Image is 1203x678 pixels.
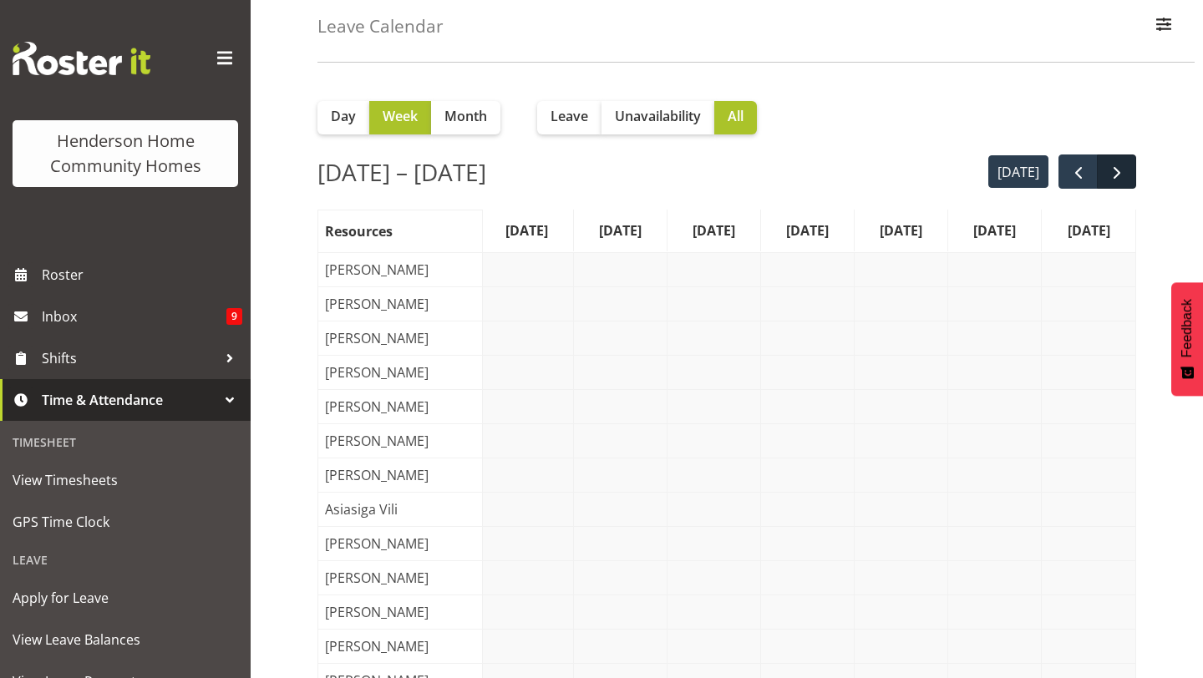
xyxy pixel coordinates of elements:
span: [PERSON_NAME] [322,397,432,417]
button: prev [1058,154,1098,189]
button: Feedback - Show survey [1171,282,1203,396]
h2: [DATE] – [DATE] [317,154,486,190]
div: Henderson Home Community Homes [29,129,221,179]
span: 9 [226,308,242,325]
h4: Leave Calendar [317,17,444,36]
button: Unavailability [601,101,714,134]
a: GPS Time Clock [4,501,246,543]
a: Apply for Leave [4,577,246,619]
span: Month [444,106,487,126]
button: Day [317,101,369,134]
span: Week [383,106,418,126]
span: [PERSON_NAME] [322,260,432,280]
span: [DATE] [596,220,645,240]
span: Feedback [1180,299,1195,357]
span: [DATE] [1064,220,1114,240]
span: View Leave Balances [13,627,238,652]
span: Day [331,106,356,126]
img: Rosterit website logo [13,42,150,75]
button: [DATE] [988,155,1049,188]
span: [PERSON_NAME] [322,362,432,382]
button: Month [431,101,500,134]
button: Week [369,101,431,134]
a: View Leave Balances [4,619,246,660]
span: Roster [42,262,242,287]
button: next [1097,154,1136,189]
span: GPS Time Clock [13,509,238,534]
span: [PERSON_NAME] [322,328,432,348]
span: [DATE] [970,220,1019,240]
button: Leave [537,101,601,134]
span: [PERSON_NAME] [322,602,432,622]
span: [PERSON_NAME] [322,568,432,588]
a: View Timesheets [4,459,246,501]
span: Resources [322,221,396,241]
span: Unavailability [615,106,701,126]
span: [PERSON_NAME] [322,431,432,451]
span: Inbox [42,304,226,329]
span: [DATE] [502,220,551,240]
div: Timesheet [4,425,246,459]
span: [PERSON_NAME] [322,534,432,554]
button: All [714,101,757,134]
span: [PERSON_NAME] [322,465,432,485]
span: [DATE] [783,220,832,240]
span: Asiasiga Vili [322,499,401,519]
span: [PERSON_NAME] [322,636,432,656]
div: Leave [4,543,246,577]
span: [DATE] [689,220,739,240]
span: Shifts [42,346,217,371]
span: [DATE] [876,220,926,240]
span: Apply for Leave [13,585,238,610]
span: Time & Attendance [42,387,217,412]
span: All [728,106,744,126]
span: Leave [551,106,588,126]
span: View Timesheets [13,468,238,493]
button: Filter Employees [1146,8,1181,45]
span: [PERSON_NAME] [322,294,432,314]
